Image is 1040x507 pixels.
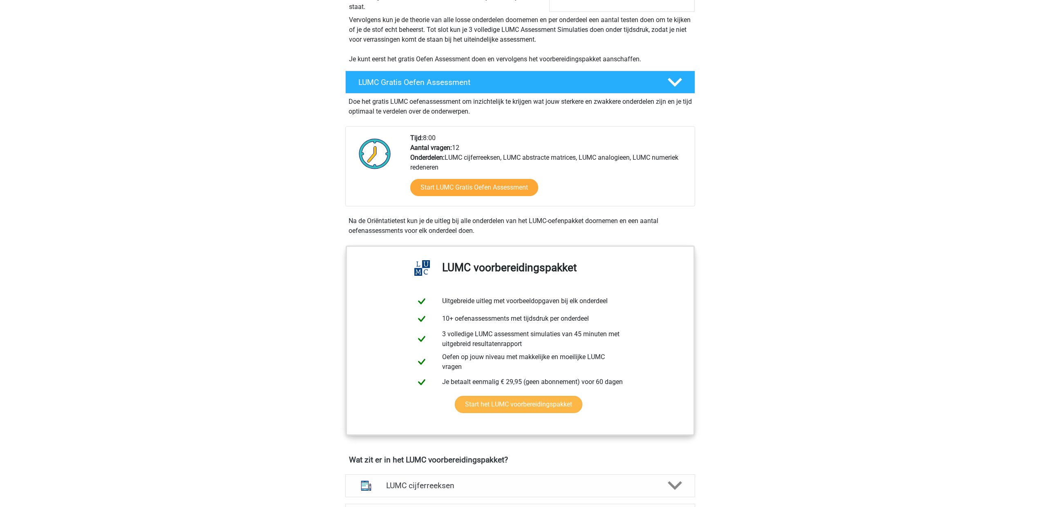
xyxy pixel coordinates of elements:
b: Tijd: [410,134,423,142]
b: Aantal vragen: [410,144,452,152]
div: Vervolgens kun je de theorie van alle losse onderdelen doornemen en per onderdeel een aantal test... [346,15,695,64]
img: Klok [354,133,396,174]
a: Start LUMC Gratis Oefen Assessment [410,179,538,196]
img: cijferreeksen [356,475,377,496]
h4: Wat zit er in het LUMC voorbereidingspakket? [349,455,691,465]
a: Start het LUMC voorbereidingspakket [455,396,582,413]
div: Na de Oriëntatietest kun je de uitleg bij alle onderdelen van het LUMC-oefenpakket doornemen en e... [345,216,695,236]
div: 8:00 12 LUMC cijferreeksen, LUMC abstracte matrices, LUMC analogieen, LUMC numeriek redeneren [404,133,694,206]
b: Onderdelen: [410,154,445,161]
h4: LUMC cijferreeksen [386,481,654,490]
a: LUMC Gratis Oefen Assessment [342,71,698,94]
a: cijferreeksen LUMC cijferreeksen [342,474,698,497]
div: Doe het gratis LUMC oefenassessment om inzichtelijk te krijgen wat jouw sterkere en zwakkere onde... [345,94,695,116]
h4: LUMC Gratis Oefen Assessment [358,78,654,87]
